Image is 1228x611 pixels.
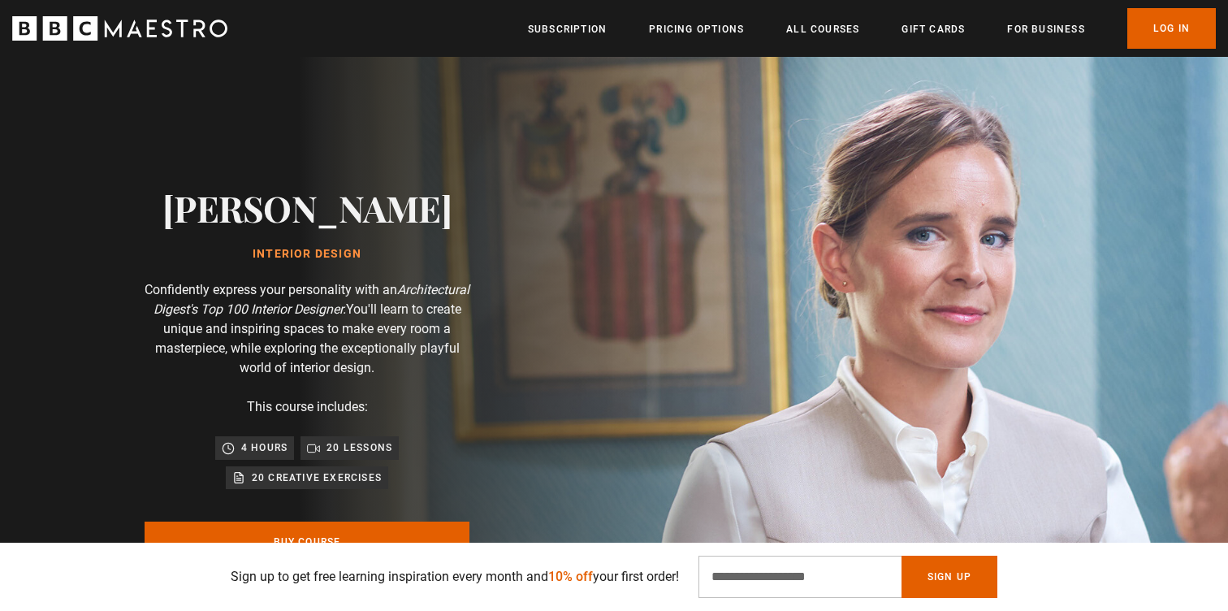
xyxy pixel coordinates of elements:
[902,21,965,37] a: Gift Cards
[649,21,744,37] a: Pricing Options
[162,248,452,261] h1: Interior Design
[1127,8,1216,49] a: Log In
[902,556,997,598] button: Sign Up
[162,187,452,228] h2: [PERSON_NAME]
[145,280,469,378] p: Confidently express your personality with an You'll learn to create unique and inspiring spaces t...
[252,470,382,486] p: 20 creative exercises
[528,8,1216,49] nav: Primary
[145,522,469,562] a: Buy Course
[12,16,227,41] svg: BBC Maestro
[247,397,368,417] p: This course includes:
[1007,21,1084,37] a: For business
[548,569,593,584] span: 10% off
[241,440,288,456] p: 4 hours
[528,21,607,37] a: Subscription
[786,21,859,37] a: All Courses
[231,567,679,587] p: Sign up to get free learning inspiration every month and your first order!
[326,440,392,456] p: 20 lessons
